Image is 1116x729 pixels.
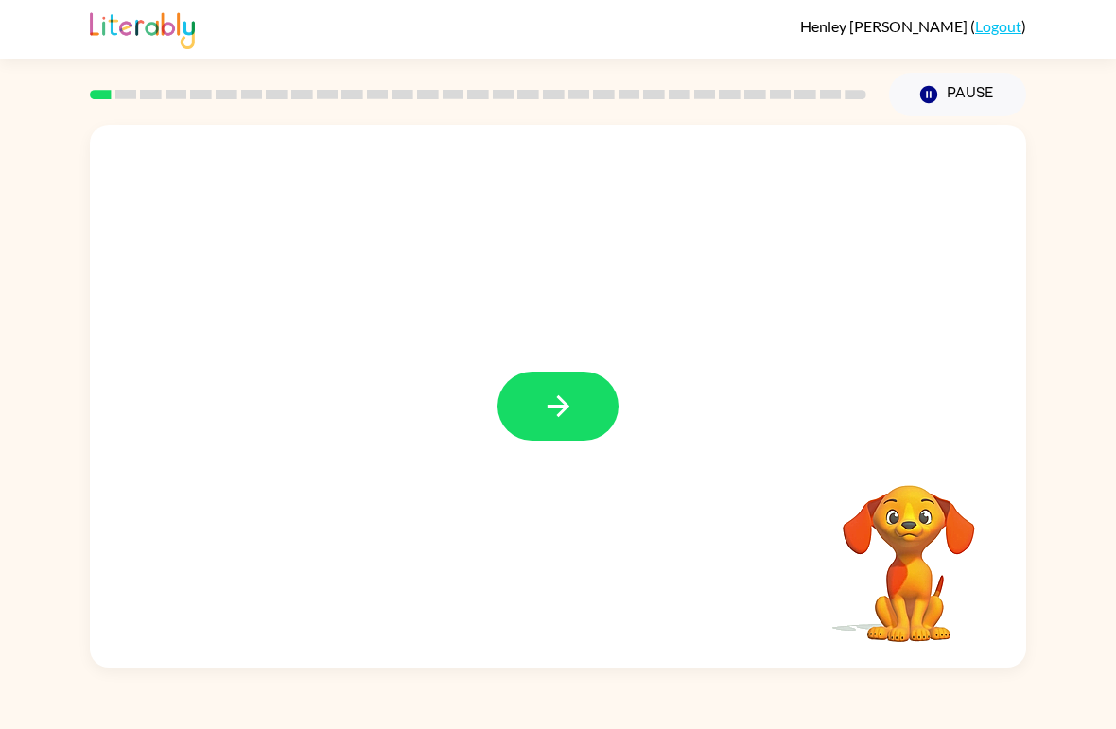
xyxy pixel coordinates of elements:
div: ( ) [800,17,1026,35]
img: Literably [90,8,195,49]
button: Pause [889,73,1026,116]
a: Logout [975,17,1021,35]
span: Henley [PERSON_NAME] [800,17,970,35]
video: Your browser must support playing .mp4 files to use Literably. Please try using another browser. [814,456,1003,645]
